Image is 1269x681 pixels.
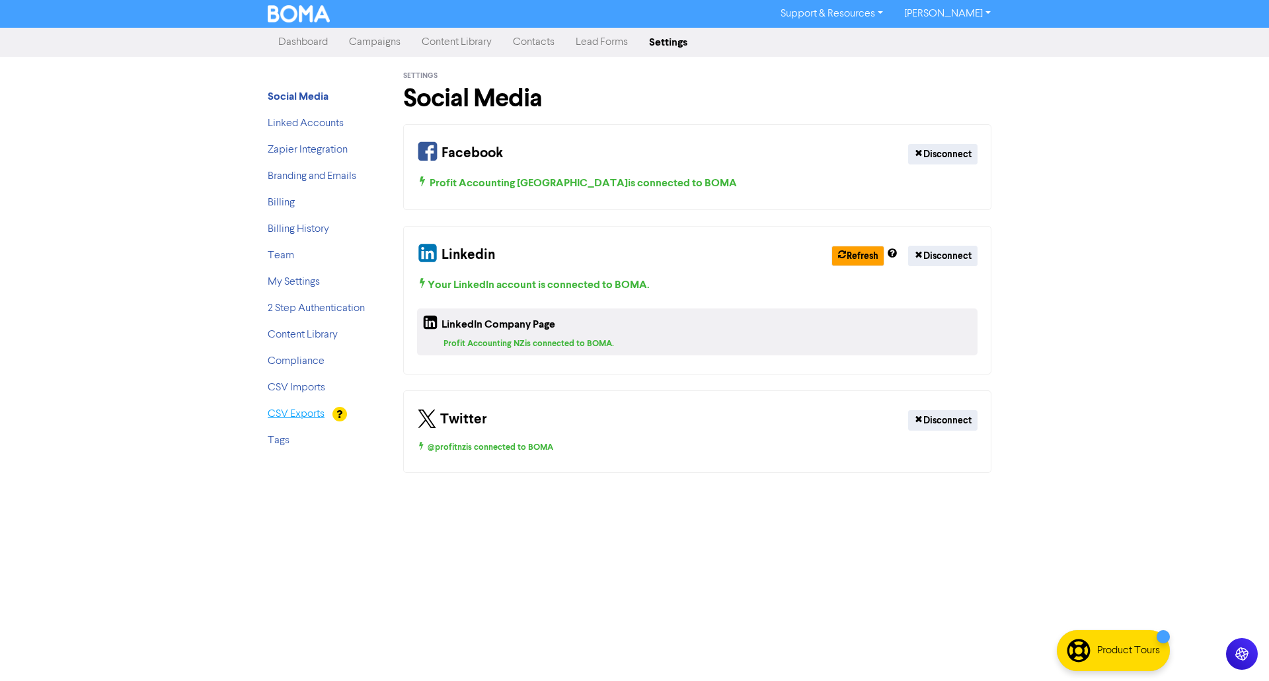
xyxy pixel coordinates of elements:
h1: Social Media [403,83,991,114]
div: Your LinkedIn account is connected to BOMA . [417,277,978,293]
a: Settings [638,29,698,55]
a: Campaigns [338,29,411,55]
a: CSV Imports [268,382,325,393]
button: Disconnect [908,246,978,266]
div: Your Linkedin and Company Page Connection [403,226,991,375]
img: BOMA Logo [268,5,330,22]
div: LinkedIn Company Page [422,314,555,338]
a: Zapier Integration [268,145,348,155]
a: Content Library [268,330,338,340]
div: Twitter [417,404,487,436]
a: Billing [268,197,295,208]
a: [PERSON_NAME] [894,3,1001,24]
a: My Settings [268,277,320,287]
a: Team [268,250,294,261]
button: Disconnect [908,410,978,431]
div: Linkedin [417,240,495,271]
a: 2 Step Authentication [268,303,365,314]
div: Profit Accounting [GEOGRAPHIC_DATA] is connected to BOMA [417,175,978,191]
div: Facebook [417,138,503,170]
a: Dashboard [268,29,338,55]
button: Disconnect [908,144,978,164]
div: Your Twitter Connection [403,390,991,473]
span: @profitnz is connected to BOMA [417,442,553,452]
a: Contacts [502,29,565,55]
a: Lead Forms [565,29,638,55]
button: Refresh [831,246,884,266]
strong: Social Media [268,90,328,103]
a: Content Library [411,29,502,55]
div: Your Facebook Connection [403,124,991,210]
a: CSV Exports [268,409,325,419]
a: Support & Resources [770,3,894,24]
a: Branding and Emails [268,171,356,182]
a: Tags [268,435,289,446]
span: Settings [403,71,438,81]
a: Compliance [268,356,325,367]
a: Billing History [268,224,329,234]
div: Profit Accounting NZ is connected to BOMA. [443,338,972,350]
a: Social Media [268,92,328,102]
iframe: Chat Widget [1103,538,1269,681]
a: Linked Accounts [268,118,344,129]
